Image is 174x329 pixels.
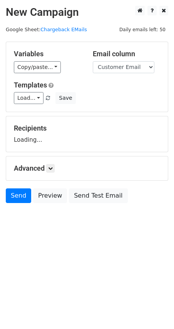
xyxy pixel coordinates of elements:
a: Send Test Email [69,188,127,203]
a: Load... [14,92,43,104]
button: Save [55,92,75,104]
small: Google Sheet: [6,27,87,32]
h5: Recipients [14,124,160,133]
h5: Email column [93,50,160,58]
a: Templates [14,81,47,89]
span: Daily emails left: 50 [117,25,168,34]
a: Copy/paste... [14,61,61,73]
a: Preview [33,188,67,203]
a: Chargeback EMails [40,27,87,32]
a: Send [6,188,31,203]
h5: Advanced [14,164,160,173]
div: Loading... [14,124,160,144]
a: Daily emails left: 50 [117,27,168,32]
h5: Variables [14,50,81,58]
h2: New Campaign [6,6,168,19]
